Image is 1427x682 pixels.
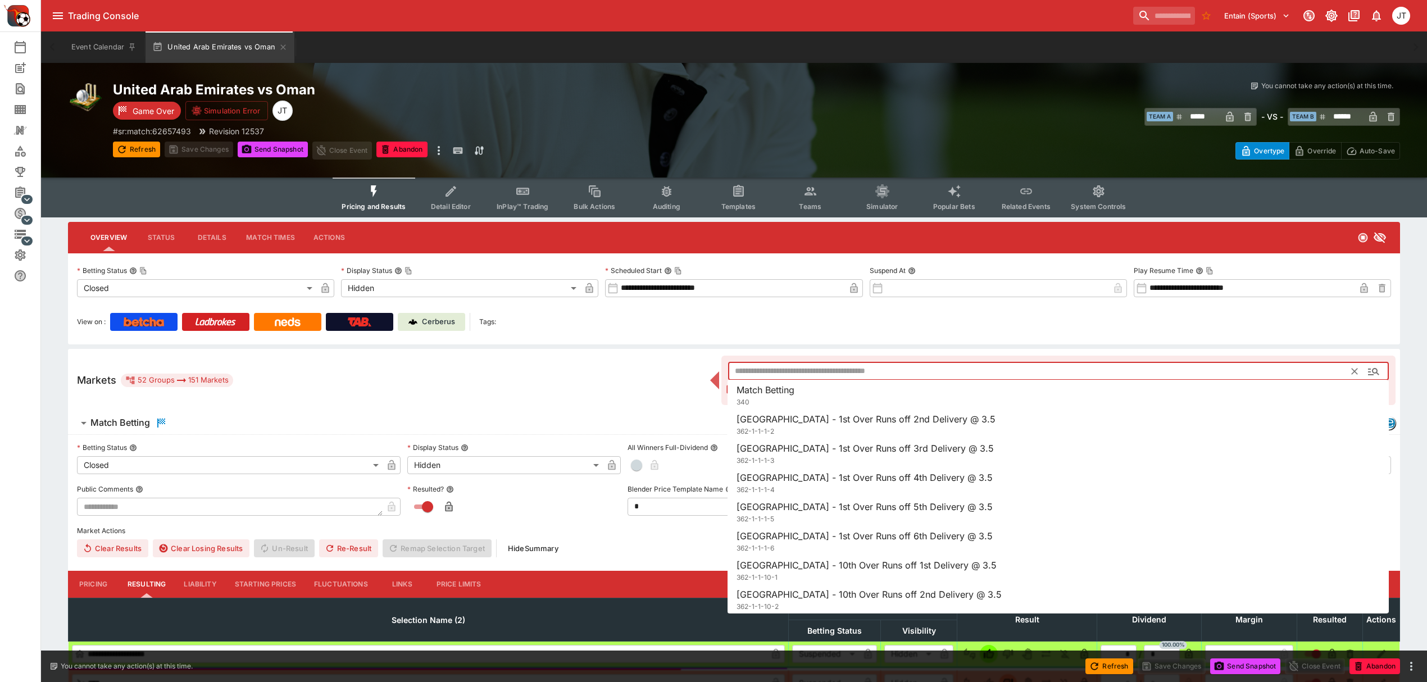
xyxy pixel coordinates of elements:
img: Betcha [124,317,164,326]
th: Result [957,598,1097,641]
span: 100.00% [1160,641,1187,649]
div: Hidden [407,456,603,474]
p: Copy To Clipboard [113,125,191,137]
svg: Closed [1357,232,1369,243]
button: Resulted? [446,485,454,493]
div: Closed [77,279,316,297]
h5: Markets [77,374,116,387]
div: 52 Groups 151 Markets [125,374,229,387]
span: Pricing and Results [342,202,406,211]
span: Visibility [890,624,948,638]
button: Toggle light/dark mode [1321,6,1342,26]
div: Categories [13,144,45,158]
span: 362-1-1-1-5 [737,515,774,523]
div: Nexus Entities [13,124,45,137]
button: Send Snapshot [1210,658,1280,674]
p: All Winners Full-Dividend [628,443,708,452]
button: United Arab Emirates vs Oman [146,31,294,63]
button: Joshua Thomson [1389,3,1414,28]
div: Infrastructure [13,228,45,241]
span: 362-1-1-1-3 [737,456,774,465]
span: Un-Result [254,539,314,557]
div: Management [13,186,45,199]
button: Connected to PK [1299,6,1319,26]
th: Actions [1363,598,1400,641]
button: Win [980,645,998,663]
div: Hidden [341,279,580,297]
p: You cannot take any action(s) at this time. [1261,81,1393,91]
button: Copy To Clipboard [405,267,412,275]
button: Blender Price Template Name [725,485,733,493]
p: Cerberus [422,316,455,328]
h6: Match Betting [90,417,150,429]
span: [GEOGRAPHIC_DATA] - 1st Over Runs off 5th Delivery @ 3.5 [737,501,993,512]
button: Display Status [461,444,469,452]
span: [GEOGRAPHIC_DATA] - 1st Over Runs off 6th Delivery @ 3.5 [737,530,993,542]
span: Re-Result [319,539,378,557]
p: You cannot take any action(s) at this time. [61,661,193,671]
button: Pricing [68,571,119,598]
span: Detail Editor [431,202,471,211]
span: [GEOGRAPHIC_DATA] - 1st Over Runs off 2nd Delivery @ 3.5 [737,413,996,425]
p: Scheduled Start [605,266,662,275]
div: Event Calendar [13,40,45,54]
span: Match Betting [737,384,794,395]
button: Select Tenant [1217,7,1297,25]
span: 362-1-1-1-4 [737,485,775,494]
span: InPlay™ Trading [497,202,548,211]
button: Links [377,571,428,598]
button: Clear Results [77,539,148,557]
input: search [1133,7,1195,25]
label: Tags: [479,313,496,331]
button: Notifications [1366,6,1387,26]
button: Eliminated In Play [1056,645,1074,663]
div: System Settings [13,248,45,262]
span: Team A [1147,112,1173,121]
button: Close [1364,361,1384,381]
button: Send Snapshot [238,142,308,157]
button: open drawer [48,6,68,26]
button: Liability [175,571,225,598]
button: Public Comments [135,485,143,493]
button: Clear Losing Results [153,539,249,557]
div: Suspended [792,645,859,663]
button: Not Set [961,645,979,663]
h6: - VS - [1261,111,1283,122]
div: Help & Support [13,269,45,283]
svg: Hidden [1373,231,1387,244]
span: 362-1-1-10-2 [737,602,779,611]
button: Display StatusCopy To Clipboard [394,267,402,275]
div: Sports Pricing [13,207,45,220]
button: Lose [999,645,1017,663]
button: Match Times [237,224,304,251]
button: Suspend At [908,267,916,275]
div: betradar [1382,416,1396,430]
span: Teams [799,202,821,211]
button: Abandon [1349,658,1400,674]
span: Betting Status [795,624,874,638]
p: Override [1307,145,1336,157]
button: Scheduled StartCopy To Clipboard [664,267,672,275]
p: Overtype [1254,145,1284,157]
button: Clear [1346,362,1364,380]
div: Tournaments [13,165,45,179]
button: Fluctuations [305,571,377,598]
p: Game Over [133,105,174,117]
button: Resulting [119,571,175,598]
img: Neds [275,317,300,326]
button: Refresh [1085,658,1133,674]
p: Resulted? [407,484,444,494]
button: Abandon [376,142,427,157]
p: Public Comments [77,484,133,494]
span: Simulator [866,202,898,211]
img: betradar [1383,417,1395,429]
button: Play Resume TimeCopy To Clipboard [1196,267,1203,275]
button: Match Betting [68,412,1176,434]
p: Display Status [341,266,392,275]
th: Dividend [1097,598,1202,641]
span: 362-1-1-1-6 [737,544,774,552]
div: New Event [13,61,45,75]
div: Template Search [13,103,45,116]
button: Refresh [113,142,160,157]
img: TabNZ [348,317,371,326]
